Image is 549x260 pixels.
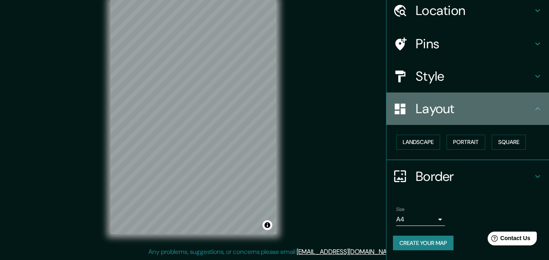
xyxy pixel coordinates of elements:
[148,247,398,257] p: Any problems, suggestions, or concerns please email .
[416,168,533,185] h4: Border
[386,60,549,92] div: Style
[416,36,533,52] h4: Pins
[386,28,549,60] div: Pins
[492,135,526,150] button: Square
[447,135,485,150] button: Portrait
[396,135,440,150] button: Landscape
[416,2,533,19] h4: Location
[396,213,445,226] div: A4
[393,236,454,251] button: Create your map
[297,247,397,256] a: [EMAIL_ADDRESS][DOMAIN_NAME]
[416,68,533,84] h4: Style
[263,220,272,230] button: Toggle attribution
[477,228,540,251] iframe: Help widget launcher
[416,101,533,117] h4: Layout
[386,92,549,125] div: Layout
[386,160,549,193] div: Border
[396,206,405,213] label: Size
